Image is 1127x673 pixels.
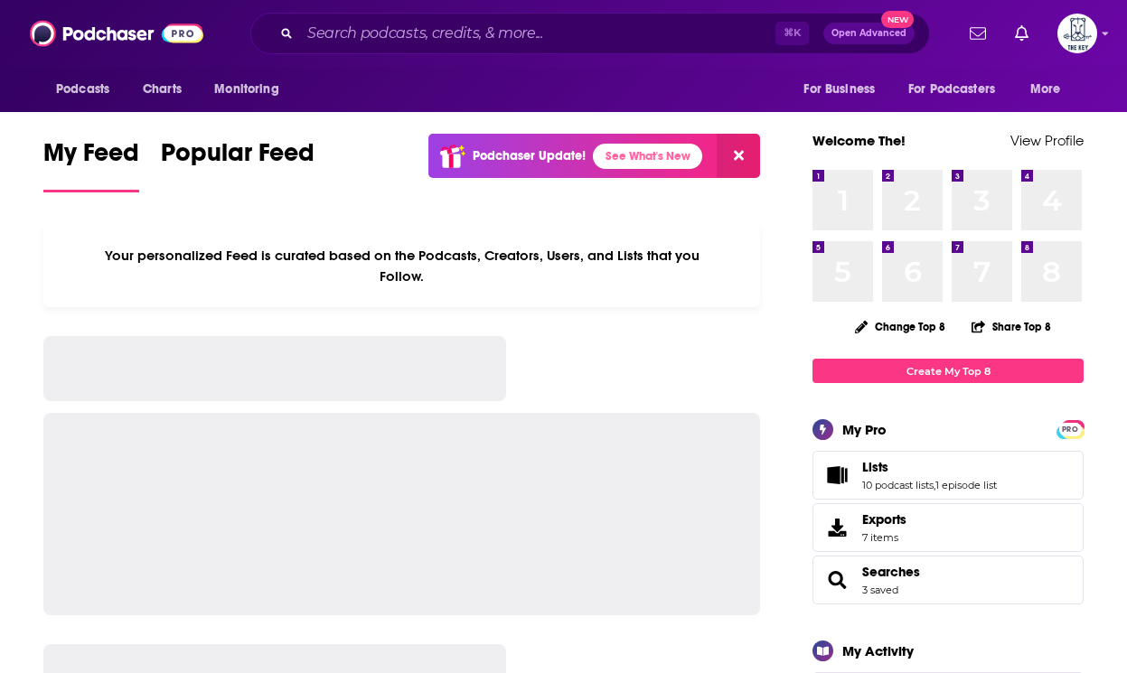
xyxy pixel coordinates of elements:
span: PRO [1059,423,1081,436]
span: , [934,479,935,491]
a: See What's New [593,144,702,169]
span: Open Advanced [831,29,906,38]
button: open menu [1018,72,1084,107]
span: Lists [862,459,888,475]
img: Podchaser - Follow, Share and Rate Podcasts [30,16,203,51]
span: Searches [812,556,1084,604]
button: Change Top 8 [844,315,956,338]
a: Welcome The! [812,132,906,149]
span: Monitoring [214,77,278,102]
a: 10 podcast lists [862,479,934,491]
button: open menu [791,72,897,107]
span: ⌘ K [775,22,809,45]
input: Search podcasts, credits, & more... [300,19,775,48]
span: For Podcasters [908,77,995,102]
button: Open AdvancedNew [823,23,915,44]
a: View Profile [1010,132,1084,149]
a: 3 saved [862,584,898,596]
a: Show notifications dropdown [1008,18,1036,49]
div: Your personalized Feed is curated based on the Podcasts, Creators, Users, and Lists that you Follow. [43,225,760,307]
a: 1 episode list [935,479,997,491]
span: More [1030,77,1061,102]
a: Exports [812,503,1084,552]
span: Popular Feed [161,137,315,179]
p: Podchaser Update! [473,148,586,164]
button: Share Top 8 [971,309,1052,344]
button: open menu [897,72,1021,107]
a: My Feed [43,137,139,192]
a: Lists [819,463,855,488]
span: 7 items [862,531,906,544]
button: open menu [43,72,133,107]
a: Lists [862,459,997,475]
span: Lists [812,451,1084,500]
button: Show profile menu [1057,14,1097,53]
img: User Profile [1057,14,1097,53]
span: My Feed [43,137,139,179]
div: My Pro [842,421,887,438]
span: Logged in as TheKeyPR [1057,14,1097,53]
span: Podcasts [56,77,109,102]
a: Charts [131,72,193,107]
a: Create My Top 8 [812,359,1084,383]
span: Exports [819,515,855,540]
a: Searches [819,567,855,593]
span: Exports [862,511,906,528]
span: New [881,11,914,28]
span: For Business [803,77,875,102]
div: My Activity [842,642,914,659]
a: PRO [1059,422,1081,435]
a: Show notifications dropdown [963,18,993,49]
div: Search podcasts, credits, & more... [250,13,930,54]
span: Charts [143,77,182,102]
a: Searches [862,564,920,580]
button: open menu [202,72,302,107]
a: Popular Feed [161,137,315,192]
